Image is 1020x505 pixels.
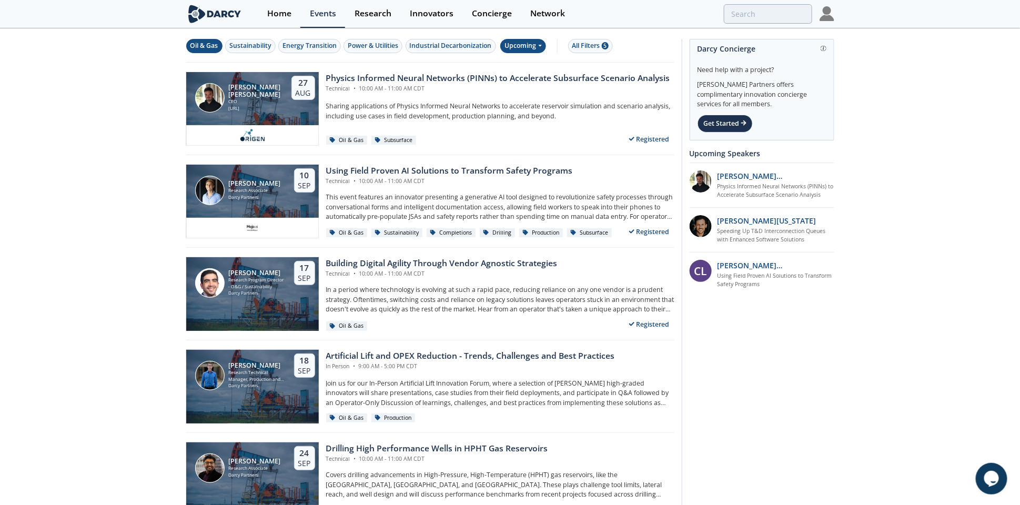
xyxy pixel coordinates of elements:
img: logo-wide.svg [186,5,244,23]
div: Technical 10:00 AM - 11:00 AM CDT [326,455,548,463]
div: Sep [298,274,311,283]
div: Subsurface [567,228,612,238]
p: Sharing applications of Physics Informed Neural Networks to accelerate reservoir simulation and s... [326,102,674,121]
div: Artificial Lift and OPEX Reduction - Trends, Challenges and Best Practices [326,350,615,362]
div: Technical 10:00 AM - 11:00 AM CDT [326,177,573,186]
div: Registered [624,318,674,331]
img: c99e3ca0-ae72-4bf9-a710-a645b1189d83 [246,221,259,234]
img: origen.ai.png [237,129,268,142]
span: • [352,270,358,277]
a: Sami Sultan [PERSON_NAME] Research Program Director - O&G / Sustainability Darcy Partners 17 Sep ... [186,257,674,331]
div: 17 [298,263,311,274]
p: [PERSON_NAME][US_STATE] [717,215,816,226]
div: Sep [298,459,311,468]
div: Oil & Gas [326,413,368,423]
a: Nick Robbins [PERSON_NAME] Research Technical Manager, Production and Sustainability Darcy Partne... [186,350,674,423]
div: [PERSON_NAME] [228,458,280,465]
button: Power & Utilities [344,39,402,53]
div: Power & Utilities [348,41,398,50]
div: Upcoming Speakers [690,144,834,163]
div: Sep [298,181,311,190]
img: Ruben Rodriguez Torrado [195,83,225,113]
input: Advanced Search [724,4,812,24]
img: Arsalan Ansari [195,453,225,483]
div: Subsurface [371,136,417,145]
div: [PERSON_NAME] [228,362,285,369]
a: Physics Informed Neural Networks (PINNs) to Accelerate Subsurface Scenario Analysis [717,183,834,199]
div: Physics Informed Neural Networks (PINNs) to Accelerate Subsurface Scenario Analysis [326,72,670,85]
button: Energy Transition [278,39,341,53]
div: Network [530,9,565,18]
div: Events [310,9,336,18]
div: Upcoming [500,39,546,53]
div: Building Digital Agility Through Vendor Agnostic Strategies [326,257,558,270]
button: Industrial Decarbonization [406,39,496,53]
div: Production [371,413,416,423]
div: 18 [298,356,311,366]
div: CL [690,260,712,282]
a: Juan Mayol [PERSON_NAME] Research Associate Darcy Partners 10 Sep Using Field Proven AI Solutions... [186,165,674,238]
div: Oil & Gas [190,41,218,50]
div: 24 [298,448,311,459]
div: All Filters [572,41,609,50]
p: In a period where technology is evolving at such a rapid pace, reducing reliance on any one vendo... [326,285,674,314]
p: [PERSON_NAME][MEDICAL_DATA] [717,260,834,271]
img: Nick Robbins [195,361,225,390]
img: 20112e9a-1f67-404a-878c-a26f1c79f5da [690,170,712,193]
img: 1b183925-147f-4a47-82c9-16eeeed5003c [690,215,712,237]
div: [PERSON_NAME] Partners offers complimentary innovation concierge services for all members. [698,75,826,109]
div: Innovators [410,9,453,18]
img: Profile [820,6,834,21]
div: CEO [228,98,282,105]
div: Drilling [480,228,516,238]
div: [PERSON_NAME] [228,180,280,187]
div: Oil & Gas [326,136,368,145]
div: [URL] [228,105,282,112]
a: Ruben Rodriguez Torrado [PERSON_NAME] [PERSON_NAME] CEO [URL] 27 Aug Physics Informed Neural Netw... [186,72,674,146]
div: Concierge [472,9,512,18]
div: [PERSON_NAME] [PERSON_NAME] [228,84,282,98]
img: information.svg [821,46,826,52]
div: Energy Transition [282,41,337,50]
div: Get Started [698,115,753,133]
div: 27 [296,78,311,88]
p: [PERSON_NAME] [PERSON_NAME] [717,170,834,181]
div: Research Associate [228,465,280,472]
span: • [352,85,358,92]
div: Registered [624,225,674,238]
div: Research Program Director - O&G / Sustainability [228,277,285,290]
div: Aug [296,88,311,98]
div: Completions [427,228,476,238]
p: Covers drilling advancements in High-Pressure, High-Temperature (HPHT) gas reservoirs, like the [... [326,470,674,499]
div: Home [267,9,291,18]
div: 10 [298,170,311,181]
div: [PERSON_NAME] [228,269,285,277]
div: Research Associate [228,187,280,194]
div: Need help with a project? [698,58,826,75]
div: Darcy Concierge [698,39,826,58]
div: Darcy Partners [228,290,285,297]
button: All Filters 5 [568,39,613,53]
span: • [351,362,357,370]
p: Join us for our In-Person Artificial Lift Innovation Forum, where a selection of [PERSON_NAME] hi... [326,379,674,408]
span: 5 [602,42,609,49]
div: Oil & Gas [326,228,368,238]
a: Speeding Up T&D Interconnection Queues with Enhanced Software Solutions [717,227,834,244]
div: Sustainability [371,228,423,238]
div: Technical 10:00 AM - 11:00 AM CDT [326,85,670,93]
img: Juan Mayol [195,176,225,205]
div: In Person 9:00 AM - 5:00 PM CDT [326,362,615,371]
div: Darcy Partners [228,382,285,389]
div: Using Field Proven AI Solutions to Transform Safety Programs [326,165,573,177]
div: Production [519,228,563,238]
div: Darcy Partners [228,472,280,479]
div: Research Technical Manager, Production and Sustainability [228,369,285,382]
div: Sep [298,366,311,376]
img: Sami Sultan [195,268,225,298]
div: Darcy Partners [228,194,280,201]
a: Using Field Proven AI Solutions to Transform Safety Programs [717,272,834,289]
span: • [352,455,358,462]
div: Sustainability [229,41,271,50]
button: Oil & Gas [186,39,223,53]
div: Research [355,9,391,18]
